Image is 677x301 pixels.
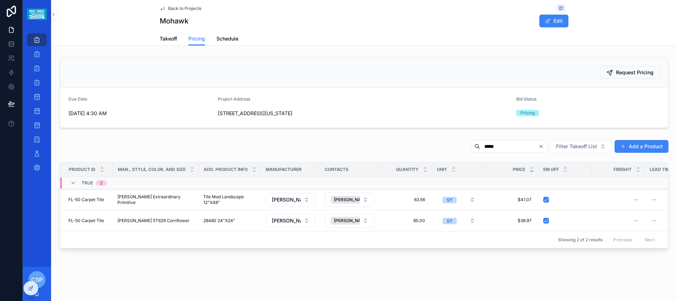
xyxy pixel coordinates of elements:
div: SY [447,197,452,203]
span: $38.97 [492,218,532,224]
span: Price [513,167,525,172]
span: Contacts [325,167,348,172]
div: -- [634,218,638,224]
button: Request Pricing [600,66,660,79]
button: Clear [538,144,547,149]
a: Pricing [188,32,205,46]
span: [PERSON_NAME] [334,218,369,224]
span: [STREET_ADDRESS][US_STATE] [218,110,511,117]
a: Back to Projects [160,6,201,11]
span: [PERSON_NAME] 5T629 Cornflower [117,218,189,224]
div: -- [634,197,638,203]
span: Tile Mod Landscape 12"X48" [203,194,257,205]
button: Edit [539,15,568,27]
span: Showing 2 of 2 results [558,237,602,243]
span: Add. Product Info [204,167,248,172]
span: Lead Time [650,167,672,172]
span: Em Off [543,167,559,172]
div: scrollable content [23,28,51,183]
div: Pricing [521,110,535,116]
button: Select Button [437,214,481,227]
button: Select Button [325,193,374,207]
span: Quantity [396,167,419,172]
span: Pricing [188,35,205,42]
div: SY [447,218,452,224]
span: [PERSON_NAME] Contract [272,217,301,224]
span: FL-50 Carpet Tile [68,197,104,203]
span: Man., Style, Color, and Size [118,167,186,172]
a: Schedule [216,32,238,47]
span: CSP [31,275,43,284]
span: $41.07 [492,197,532,203]
a: Takeoff [160,32,177,47]
span: Freight [613,167,632,172]
span: [DATE] 4:30 AM [68,110,212,117]
button: Add a Product [615,140,668,153]
span: TRUE [82,180,93,186]
button: Unselect 322 [331,217,379,225]
button: Select Button [550,140,612,153]
span: [PERSON_NAME] Extraordinary Primitive [117,194,195,205]
span: Bid Status [516,96,536,102]
button: Select Button [266,214,315,227]
span: 63.56 [386,197,425,203]
span: Product ID [69,167,95,172]
span: Manufacturer [266,167,302,172]
span: [PERSON_NAME] [334,197,369,203]
span: 85.00 [386,218,425,224]
button: Select Button [266,193,315,206]
span: Unit [437,167,447,172]
span: 28480 24"X24" [203,218,235,224]
div: -- [652,197,656,203]
img: App logo [27,9,46,20]
span: [PERSON_NAME] Contract [272,196,301,203]
button: Unselect 322 [331,196,379,204]
span: Schedule [216,35,238,42]
span: Takeoff [160,35,177,42]
span: Filter Takeoff List [556,143,597,150]
button: Select Button [437,193,481,206]
span: Back to Projects [168,6,201,11]
span: FL-50 Carpet Tile [68,218,104,224]
span: Due Date [68,96,87,102]
div: 2 [100,180,103,186]
button: Select Button [325,214,374,228]
span: Project Address [218,96,250,102]
span: Request Pricing [616,69,654,76]
div: -- [652,218,656,224]
h1: Mohawk [160,16,188,26]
